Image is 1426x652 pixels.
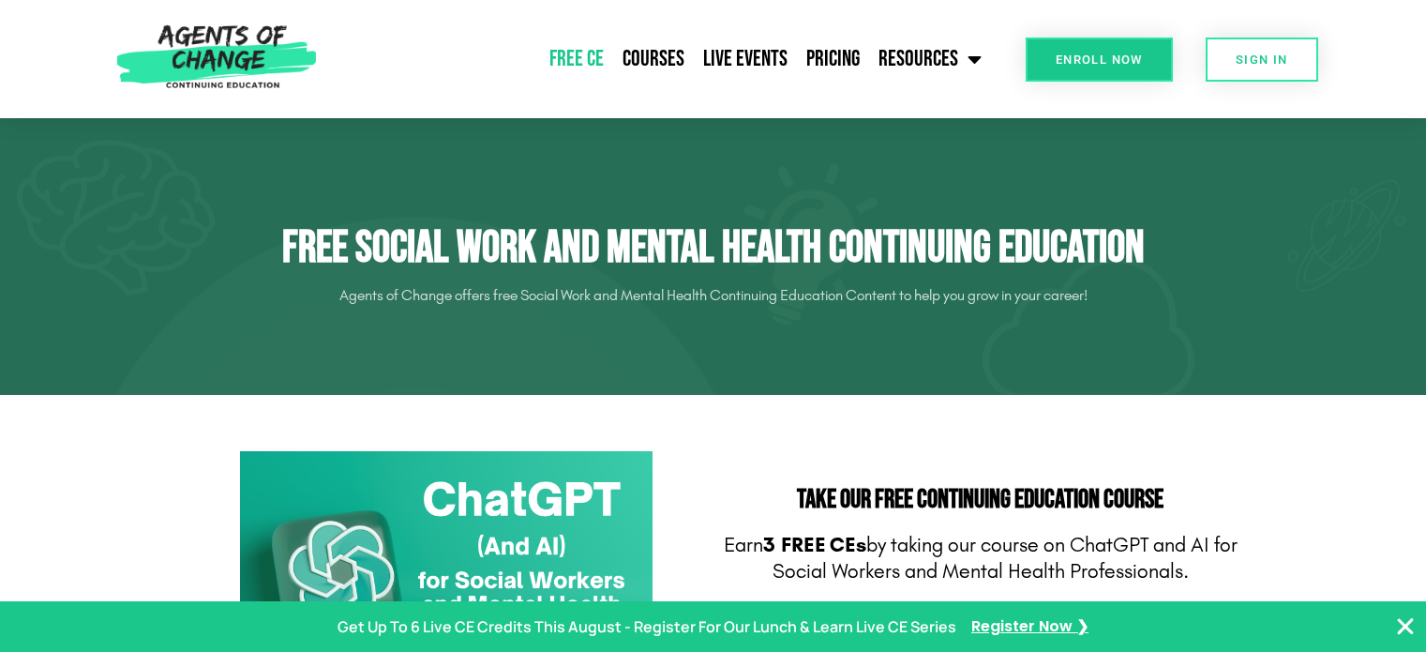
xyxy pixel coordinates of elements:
span: SIGN IN [1236,53,1288,66]
p: Agents of Change offers free Social Work and Mental Health Continuing Education Content to help y... [188,281,1238,311]
nav: Menu [325,36,991,83]
a: SIGN IN [1206,38,1318,82]
h1: Free Social Work and Mental Health Continuing Education [188,221,1238,276]
p: Get Up To 6 Live CE Credits This August - Register For Our Lunch & Learn Live CE Series [338,614,956,641]
a: Register Now ❯ [971,614,1088,641]
a: Pricing [797,36,869,83]
h2: Take Our FREE Continuing Education Course [723,487,1238,513]
span: Enroll Now [1056,53,1143,66]
button: Close Banner [1394,615,1417,638]
a: Enroll Now [1026,38,1173,82]
a: Live Events [694,36,797,83]
b: 3 FREE CEs [763,533,866,557]
a: Courses [613,36,694,83]
a: Resources [869,36,991,83]
p: Earn by taking our course on ChatGPT and AI for Social Workers and Mental Health Professionals. [723,532,1238,585]
a: Free CE [540,36,613,83]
